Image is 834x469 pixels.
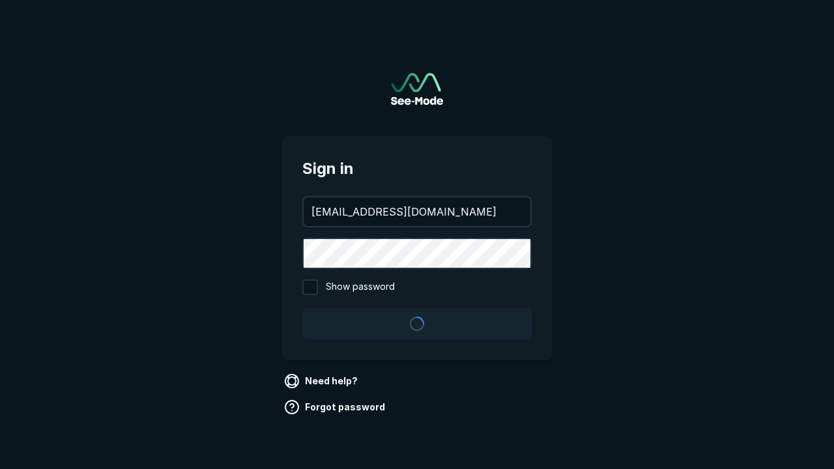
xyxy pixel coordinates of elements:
img: See-Mode Logo [391,73,443,105]
span: Show password [326,279,395,295]
span: Sign in [302,157,532,180]
a: Forgot password [281,397,390,418]
a: Go to sign in [391,73,443,105]
a: Need help? [281,371,363,391]
input: your@email.com [304,197,530,226]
